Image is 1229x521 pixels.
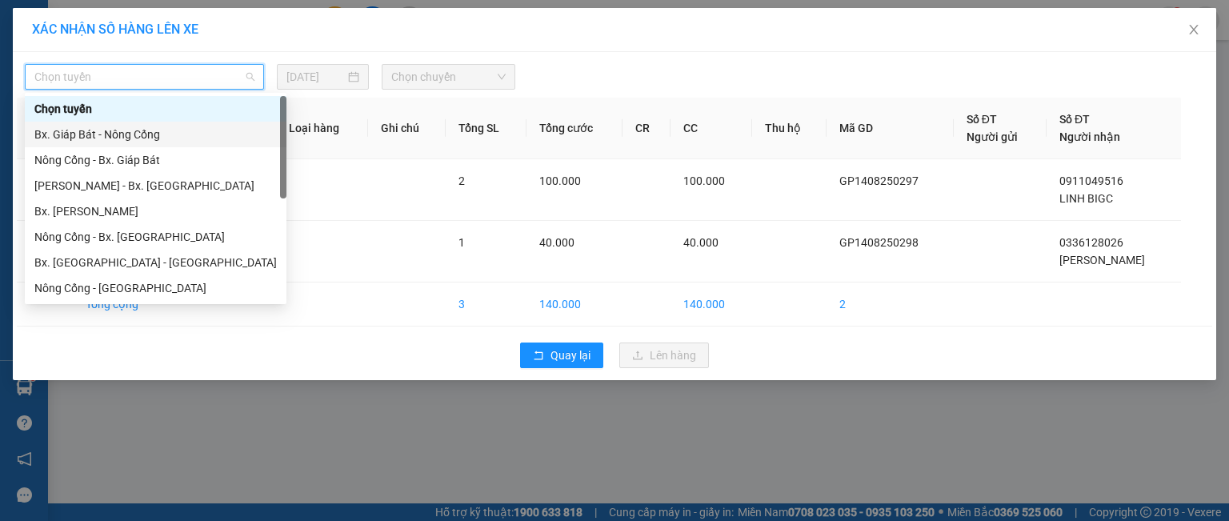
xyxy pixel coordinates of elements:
[458,236,465,249] span: 1
[25,96,286,122] div: Chọn tuyến
[526,98,623,159] th: Tổng cước
[25,122,286,147] div: Bx. Giáp Bát - Nông Cống
[827,98,954,159] th: Mã GD
[17,221,73,283] td: 2
[967,130,1018,143] span: Người gửi
[8,55,32,111] img: logo
[827,283,954,327] td: 2
[137,82,232,99] span: GP1408250298
[839,174,919,187] span: GP1408250297
[1059,130,1120,143] span: Người nhận
[391,65,506,89] span: Chọn chuyến
[34,254,277,271] div: Bx. [GEOGRAPHIC_DATA] - [GEOGRAPHIC_DATA]
[32,22,198,37] span: XÁC NHẬN SỐ HÀNG LÊN XE
[73,283,168,327] td: Tổng cộng
[34,100,277,118] div: Chọn tuyến
[671,98,752,159] th: CC
[1059,254,1145,267] span: [PERSON_NAME]
[623,98,671,159] th: CR
[619,343,709,368] button: uploadLên hàng
[752,98,827,159] th: Thu hộ
[550,347,590,364] span: Quay lại
[25,198,286,224] div: Bx. Gia Lâm - Như Thanh
[967,113,997,126] span: Số ĐT
[1059,236,1123,249] span: 0336128026
[1059,174,1123,187] span: 0911049516
[671,283,752,327] td: 140.000
[1171,8,1216,53] button: Close
[34,202,277,220] div: Bx. [PERSON_NAME]
[25,173,286,198] div: Như Thanh - Bx. Gia Lâm
[34,279,277,297] div: Nông Cống - [GEOGRAPHIC_DATA]
[533,350,544,363] span: rollback
[1059,192,1113,205] span: LINH BIGC
[25,250,286,275] div: Bx. Mỹ Đình - Nông Cống
[34,65,254,89] span: Chọn tuyến
[276,98,368,159] th: Loại hàng
[34,126,277,143] div: Bx. Giáp Bát - Nông Cống
[34,177,277,194] div: [PERSON_NAME] - Bx. [GEOGRAPHIC_DATA]
[539,236,574,249] span: 40.000
[446,98,526,159] th: Tổng SL
[41,106,128,140] strong: PHIẾU BIÊN NHẬN
[42,68,127,102] span: SĐT XE 0984 76 2442
[25,147,286,173] div: Nông Cống - Bx. Giáp Bát
[286,68,345,86] input: 14/08/2025
[368,98,446,159] th: Ghi chú
[1187,23,1200,36] span: close
[25,224,286,250] div: Nông Cống - Bx. Mỹ Đình
[458,174,465,187] span: 2
[839,236,919,249] span: GP1408250298
[17,159,73,221] td: 1
[683,236,719,249] span: 40.000
[17,98,73,159] th: STT
[683,174,725,187] span: 100.000
[34,151,277,169] div: Nông Cống - Bx. Giáp Bát
[34,228,277,246] div: Nông Cống - Bx. [GEOGRAPHIC_DATA]
[446,283,526,327] td: 3
[520,343,603,368] button: rollbackQuay lại
[526,283,623,327] td: 140.000
[1059,113,1090,126] span: Số ĐT
[34,13,135,65] strong: CHUYỂN PHÁT NHANH ĐÔNG LÝ
[25,275,286,301] div: Nông Cống - Bắc Ninh
[539,174,581,187] span: 100.000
